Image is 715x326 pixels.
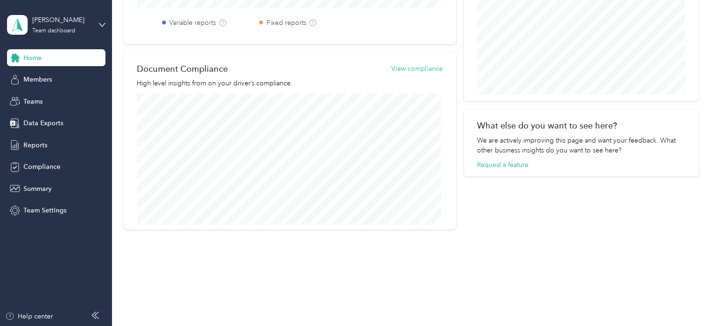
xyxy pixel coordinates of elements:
span: Home [23,53,42,63]
span: Data Exports [23,118,63,128]
h2: Document Compliance [137,64,228,74]
button: View compliance [391,64,443,74]
iframe: Everlance-gr Chat Button Frame [663,273,715,326]
span: Summary [23,184,52,194]
span: Members [23,75,52,84]
span: Compliance [23,162,60,172]
button: Request a feature [477,160,529,170]
span: Team Settings [23,205,67,215]
div: Team dashboard [32,28,75,34]
span: Reports [23,140,47,150]
button: Help center [5,311,53,321]
label: Variable reports [169,18,216,28]
p: High level insights from on your driver’s compliance. [137,78,443,88]
label: Fixed reports [266,18,306,28]
div: What else do you want to see here? [477,121,685,130]
span: Teams [23,97,43,106]
div: [PERSON_NAME] [32,15,91,25]
div: We are actively improving this page and want your feedback. What other business insights do you w... [477,136,685,155]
